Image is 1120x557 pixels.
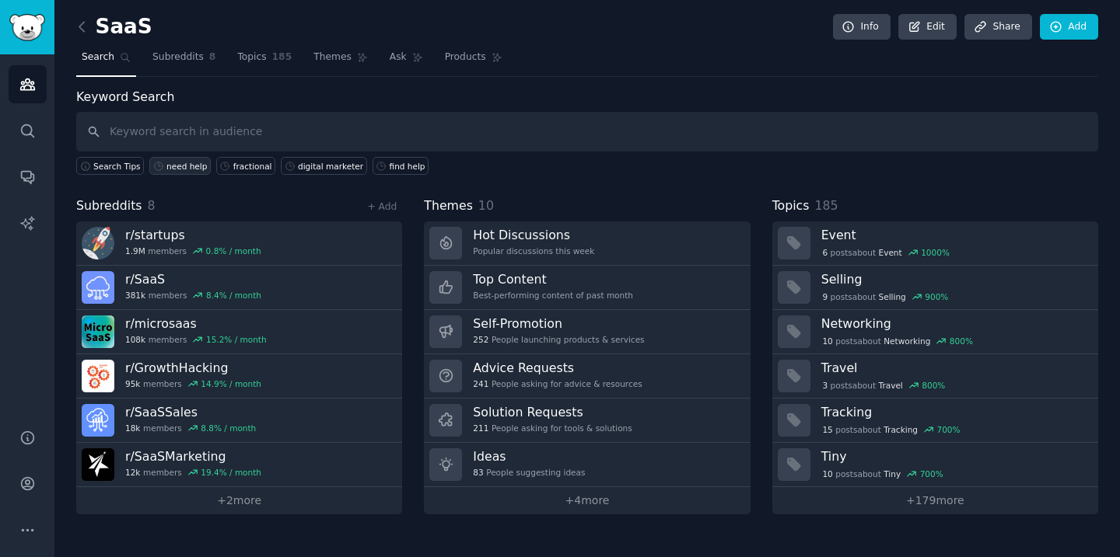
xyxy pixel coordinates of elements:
[772,443,1098,487] a: Tiny10postsaboutTiny700%
[82,448,114,481] img: SaaSMarketing
[125,227,261,243] h3: r/ startups
[166,161,207,172] div: need help
[821,467,945,481] div: post s about
[125,448,261,465] h3: r/ SaaSMarketing
[473,467,483,478] span: 83
[82,404,114,437] img: SaaSSales
[822,424,832,435] span: 15
[201,467,261,478] div: 19.4 % / month
[76,15,152,40] h2: SaaS
[82,315,114,348] img: microsaas
[821,423,962,437] div: post s about
[281,157,367,175] a: digital marketer
[125,467,261,478] div: members
[822,380,828,391] span: 3
[920,468,943,479] div: 700 %
[125,290,145,301] span: 381k
[1040,14,1098,40] a: Add
[125,378,261,389] div: members
[884,336,930,346] span: Networking
[76,443,402,487] a: r/SaaSMarketing12kmembers19.4% / month
[82,50,114,64] span: Search
[147,45,221,77] a: Subreddits8
[424,266,750,310] a: Top ContentBest-performing content of past month
[821,227,1087,243] h3: Event
[821,271,1087,287] h3: Selling
[473,448,585,465] h3: Ideas
[298,161,363,172] div: digital marketer
[233,161,272,172] div: fractional
[473,360,642,376] h3: Advice Requests
[772,487,1098,514] a: +179more
[125,334,145,345] span: 108k
[148,198,156,213] span: 8
[152,50,204,64] span: Subreddits
[76,399,402,443] a: r/SaaSSales18kmembers8.8% / month
[76,45,136,77] a: Search
[125,404,256,420] h3: r/ SaaSSales
[879,291,906,302] span: Selling
[898,14,957,40] a: Edit
[925,291,948,302] div: 900 %
[439,45,508,77] a: Products
[125,290,261,301] div: members
[76,266,402,310] a: r/SaaS381kmembers8.4% / month
[964,14,1031,40] a: Share
[473,378,488,389] span: 241
[879,380,903,391] span: Travel
[206,245,261,256] div: 0.8 % / month
[936,424,960,435] div: 700 %
[821,378,947,392] div: post s about
[76,487,402,514] a: +2more
[473,315,644,332] h3: Self-Promotion
[201,423,256,433] div: 8.8 % / month
[125,334,267,345] div: members
[772,197,810,216] span: Topics
[821,448,1087,465] h3: Tiny
[272,50,292,64] span: 185
[822,336,832,346] span: 10
[473,334,644,345] div: People launching products & services
[125,245,145,256] span: 1.9M
[424,221,750,266] a: Hot DiscussionsPopular discussions this week
[82,271,114,304] img: SaaS
[93,161,141,172] span: Search Tips
[125,467,140,478] span: 12k
[473,290,633,301] div: Best-performing content of past month
[833,14,891,40] a: Info
[206,290,261,301] div: 8.4 % / month
[772,266,1098,310] a: Selling9postsaboutSelling900%
[473,227,594,243] h3: Hot Discussions
[206,334,267,345] div: 15.2 % / month
[125,360,261,376] h3: r/ GrowthHacking
[384,45,429,77] a: Ask
[814,198,838,213] span: 185
[424,399,750,443] a: Solution Requests211People asking for tools & solutions
[373,157,429,175] a: find help
[821,245,951,259] div: post s about
[390,50,407,64] span: Ask
[922,380,945,391] div: 800 %
[950,336,973,346] div: 800 %
[125,271,261,287] h3: r/ SaaS
[772,399,1098,443] a: Tracking15postsaboutTracking700%
[308,45,373,77] a: Themes
[76,112,1098,151] input: Keyword search in audience
[473,378,642,389] div: People asking for advice & resources
[821,334,975,348] div: post s about
[390,161,425,172] div: find help
[424,310,750,354] a: Self-Promotion252People launching products & services
[884,424,918,435] span: Tracking
[822,247,828,258] span: 6
[424,487,750,514] a: +4more
[478,198,494,213] span: 10
[473,467,585,478] div: People suggesting ideas
[76,310,402,354] a: r/microsaas108kmembers15.2% / month
[76,157,144,175] button: Search Tips
[884,468,901,479] span: Tiny
[424,443,750,487] a: Ideas83People suggesting ideas
[473,423,632,433] div: People asking for tools & solutions
[125,315,267,332] h3: r/ microsaas
[772,354,1098,399] a: Travel3postsaboutTravel800%
[237,50,266,64] span: Topics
